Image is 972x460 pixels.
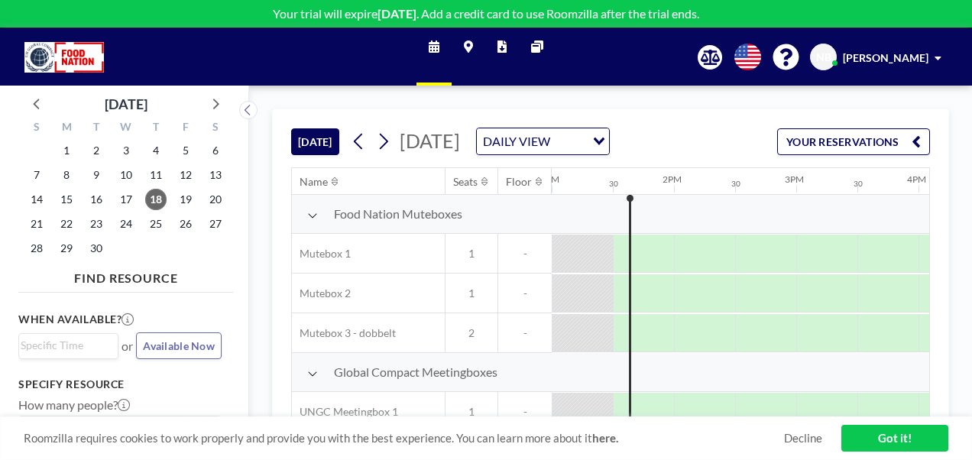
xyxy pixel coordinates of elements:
span: Tuesday, September 16, 2025 [86,189,107,210]
span: Thursday, September 11, 2025 [145,164,167,186]
span: Mutebox 3 - dobbelt [292,326,396,340]
span: Monday, September 1, 2025 [56,140,77,161]
span: Tuesday, September 9, 2025 [86,164,107,186]
input: Search for option [21,337,109,354]
button: - [185,416,203,442]
span: Monday, September 29, 2025 [56,238,77,259]
div: Floor [506,175,532,189]
span: NB [816,50,831,64]
input: Search for option [555,131,584,151]
span: Available Now [143,339,215,352]
a: Decline [784,431,822,445]
div: W [112,118,141,138]
img: organization-logo [24,42,104,73]
div: Name [300,175,328,189]
div: 30 [854,179,863,189]
div: 2PM [663,173,682,185]
span: or [122,339,133,354]
span: Tuesday, September 30, 2025 [86,238,107,259]
span: Friday, September 5, 2025 [175,140,196,161]
span: Wednesday, September 24, 2025 [115,213,137,235]
div: Seats [453,175,478,189]
span: - [498,405,552,419]
span: [DATE] [400,129,460,152]
a: here. [592,431,618,445]
span: Food Nation Muteboxes [334,206,462,222]
span: Monday, September 8, 2025 [56,164,77,186]
span: Monday, September 22, 2025 [56,213,77,235]
span: Friday, September 26, 2025 [175,213,196,235]
span: Friday, September 19, 2025 [175,189,196,210]
span: Tuesday, September 2, 2025 [86,140,107,161]
span: 1 [446,247,497,261]
span: Mutebox 1 [292,247,351,261]
span: Sunday, September 28, 2025 [26,238,47,259]
span: - [498,247,552,261]
span: Saturday, September 13, 2025 [205,164,226,186]
span: DAILY VIEW [480,131,553,151]
div: 4PM [907,173,926,185]
span: Sunday, September 14, 2025 [26,189,47,210]
button: [DATE] [291,128,339,155]
span: Saturday, September 6, 2025 [205,140,226,161]
span: Roomzilla requires cookies to work properly and provide you with the best experience. You can lea... [24,431,784,445]
button: + [203,416,222,442]
span: Thursday, September 18, 2025 [145,189,167,210]
div: T [141,118,170,138]
span: Global Compact Meetingboxes [334,364,497,380]
button: Available Now [136,332,222,359]
span: - [498,326,552,340]
span: UNGC Meetingbox 1 [292,405,398,419]
span: Friday, September 12, 2025 [175,164,196,186]
span: Wednesday, September 17, 2025 [115,189,137,210]
span: - [498,287,552,300]
div: T [82,118,112,138]
span: Wednesday, September 3, 2025 [115,140,137,161]
label: How many people? [18,397,130,413]
span: Thursday, September 4, 2025 [145,140,167,161]
span: Saturday, September 20, 2025 [205,189,226,210]
span: 2 [446,326,497,340]
button: YOUR RESERVATIONS [777,128,930,155]
a: Got it! [841,425,948,452]
span: Wednesday, September 10, 2025 [115,164,137,186]
div: [DATE] [105,93,147,115]
div: Search for option [19,334,118,357]
div: 30 [731,179,740,189]
span: Tuesday, September 23, 2025 [86,213,107,235]
span: Saturday, September 27, 2025 [205,213,226,235]
span: Mutebox 2 [292,287,351,300]
span: Thursday, September 25, 2025 [145,213,167,235]
span: Sunday, September 21, 2025 [26,213,47,235]
div: Search for option [477,128,609,154]
span: Sunday, September 7, 2025 [26,164,47,186]
div: S [22,118,52,138]
span: 1 [446,287,497,300]
div: F [170,118,200,138]
div: M [52,118,82,138]
div: 30 [609,179,618,189]
div: S [200,118,230,138]
span: [PERSON_NAME] [843,51,928,64]
span: Monday, September 15, 2025 [56,189,77,210]
h4: FIND RESOURCE [18,264,234,286]
span: 1 [446,405,497,419]
b: [DATE] [377,6,416,21]
div: 3PM [785,173,804,185]
h3: Specify resource [18,377,222,391]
